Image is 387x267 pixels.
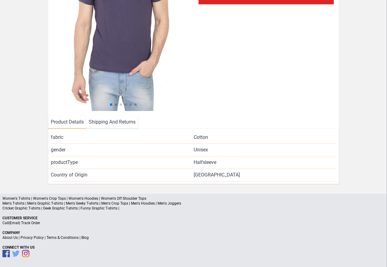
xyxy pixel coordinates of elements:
[194,171,336,179] span: [GEOGRAPHIC_DATA]
[2,206,385,211] p: Cricket Graphic T-shirts | Geek Graphic T-shirts | Funny Graphic T-shirts |
[2,235,18,240] a: About Us
[194,146,208,154] span: Unisex
[47,235,79,240] a: Terms & Conditions
[21,221,40,225] a: Track Order
[2,216,385,221] p: Customer Service
[10,221,19,225] a: Email
[51,146,193,154] span: gender
[86,116,138,128] li: Shipping And Returns
[2,235,385,240] p: | | |
[2,245,385,250] p: Connect With Us
[2,221,385,225] p: | |
[2,221,9,225] a: Call
[2,230,385,235] p: Company
[20,235,44,240] a: Privacy Policy
[51,171,193,179] span: Country of Origin
[51,134,193,141] span: fabric
[2,196,385,201] p: Women's T-shirts | Women's Crop Tops | Women's Hoodies | Women's Off Shoulder Tops
[51,159,193,166] span: productType
[2,201,385,206] p: Men's T-shirts | Men's Graphic T-shirts | Men's Geeky T-shirts | Men's Crop Tops | Men's Hoodies ...
[194,159,216,166] span: Halfsleeve
[81,235,89,240] a: Blog
[48,116,86,128] li: Product Details
[194,134,208,141] span: Cotton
